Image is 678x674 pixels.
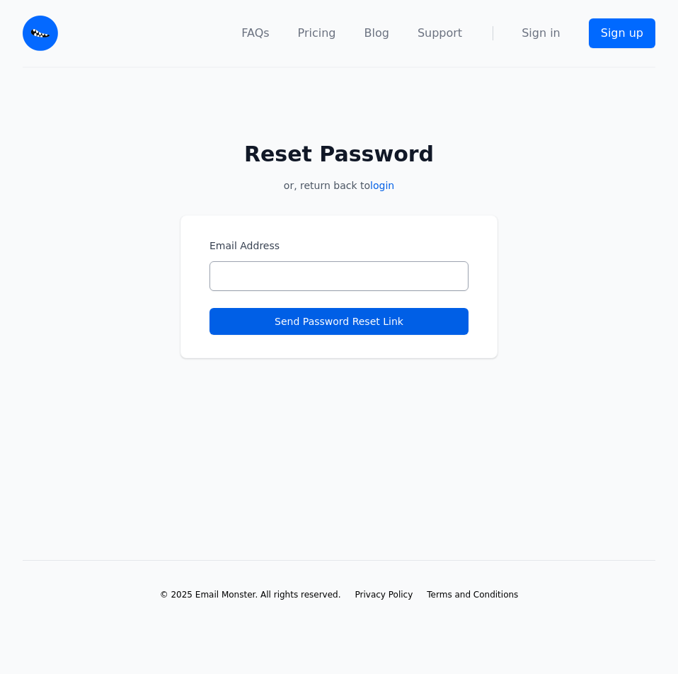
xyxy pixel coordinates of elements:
[241,25,269,42] a: FAQs
[370,180,394,191] a: login
[209,239,469,253] label: Email Address
[23,16,58,51] img: Email Monster
[589,18,655,48] a: Sign up
[427,589,518,600] a: Terms and Conditions
[522,25,561,42] a: Sign in
[364,25,389,42] a: Blog
[209,308,469,335] button: Send Password Reset Link
[427,590,518,600] span: Terms and Conditions
[298,25,336,42] a: Pricing
[418,25,462,42] a: Support
[180,178,498,193] p: or, return back to
[180,142,498,167] h2: Reset Password
[355,590,413,600] span: Privacy Policy
[355,589,413,600] a: Privacy Policy
[160,589,341,600] li: © 2025 Email Monster. All rights reserved.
